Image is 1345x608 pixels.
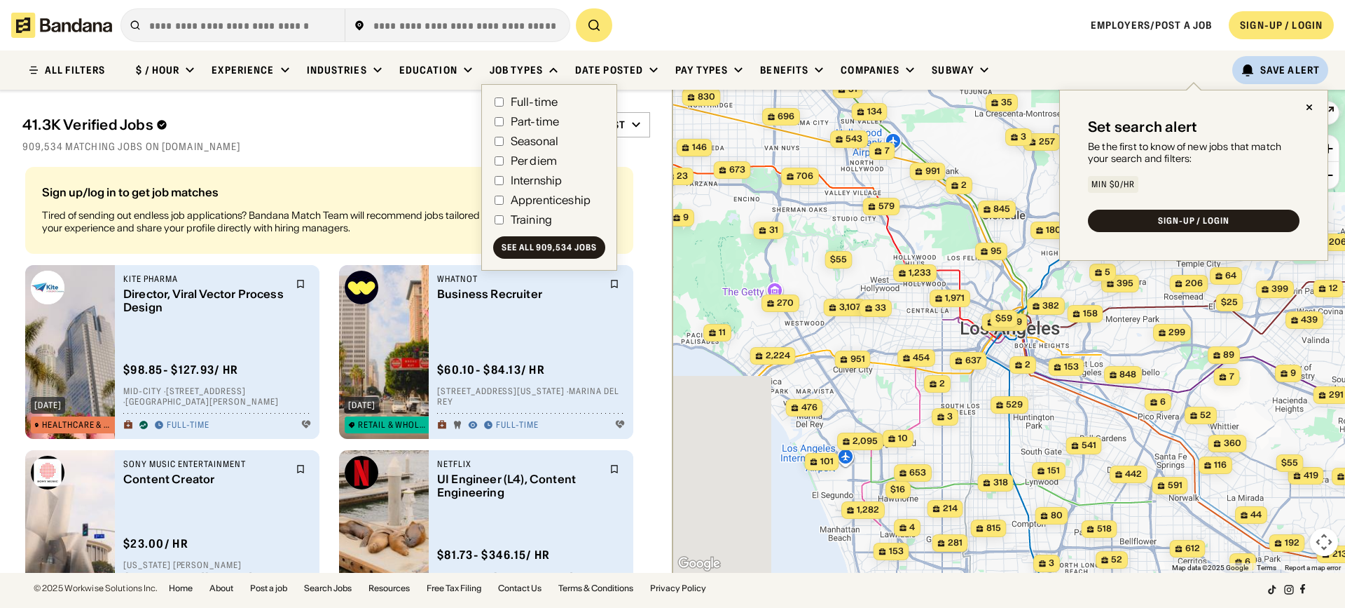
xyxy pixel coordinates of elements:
[1310,528,1338,556] button: Map camera controls
[42,187,501,198] div: Sign up/log in to get job matches
[123,560,311,593] div: [US_STATE] [PERSON_NAME] · [STREET_ADDRESS][US_STATE] · [GEOGRAPHIC_DATA]
[575,64,643,76] div: Date Posted
[698,91,715,103] span: 830
[1042,300,1059,312] span: 382
[1172,564,1248,572] span: Map data ©2025 Google
[1117,278,1133,290] span: 395
[511,194,591,205] div: Apprenticeship
[11,13,112,38] img: Bandana logotype
[1185,543,1200,555] span: 612
[830,254,847,264] span: $55
[209,584,233,593] a: About
[490,64,543,76] div: Job Types
[345,456,378,489] img: Netflix logo
[676,555,722,573] img: Google
[34,401,62,410] div: [DATE]
[502,243,597,252] div: See all 909,534 jobs
[1245,556,1250,568] span: 6
[511,116,559,127] div: Part-time
[437,363,545,377] div: $ 60.10 - $84.13 / hr
[1257,564,1276,572] a: Terms (opens in new tab)
[909,267,931,279] span: 1,233
[1111,554,1122,566] span: 52
[1125,468,1142,480] span: 442
[1105,266,1110,278] span: 5
[123,288,287,314] div: Director, Viral Vector Process Design
[913,352,930,364] span: 454
[1329,389,1344,401] span: 291
[875,302,886,314] span: 33
[675,64,728,76] div: Pay Types
[853,435,878,447] span: 2,095
[558,584,633,593] a: Terms & Conditions
[878,201,895,212] span: 579
[123,386,311,407] div: Mid-City · [STREET_ADDRESS] · [GEOGRAPHIC_DATA][PERSON_NAME]
[1160,396,1166,408] span: 6
[437,548,550,562] div: $ 81.73 - $346.15 / hr
[45,65,105,75] div: ALL FILTERS
[945,292,965,304] span: 1,971
[511,135,558,147] div: Seasonal
[1082,440,1096,452] span: 541
[304,584,352,593] a: Search Jobs
[123,537,188,552] div: $ 23.00 / hr
[848,83,857,95] span: 51
[889,546,904,558] span: 153
[850,353,865,365] span: 951
[676,555,722,573] a: Open this area in Google Maps (opens a new window)
[1049,558,1054,569] span: 3
[1329,283,1338,295] span: 12
[932,64,974,76] div: Subway
[437,473,601,499] div: UI Engineer (L4), Content Engineering
[760,64,808,76] div: Benefits
[991,245,1002,257] span: 95
[42,421,116,429] div: Healthcare & Mental Health
[1250,509,1262,521] span: 44
[1304,470,1318,482] span: 419
[1290,367,1296,379] span: 9
[1285,537,1299,549] span: 192
[1097,523,1112,535] span: 518
[437,386,625,407] div: [STREET_ADDRESS][US_STATE] · Marina del Rey
[769,224,778,236] span: 31
[943,503,958,515] span: 214
[939,378,945,390] span: 2
[511,214,552,225] div: Training
[1091,19,1212,32] a: Employers/Post a job
[345,271,378,304] img: Whatnot logo
[965,355,981,367] span: 637
[890,484,905,494] span: $16
[867,106,882,118] span: 134
[1225,270,1236,282] span: 64
[22,116,472,133] div: 41.3K Verified Jobs
[399,64,457,76] div: Education
[801,402,818,414] span: 476
[1047,465,1060,477] span: 151
[511,175,563,186] div: Internship
[1006,399,1023,411] span: 529
[348,401,375,410] div: [DATE]
[437,288,601,301] div: Business Recruiter
[1001,97,1012,109] span: 35
[212,64,274,76] div: Experience
[123,459,287,470] div: Sony Music Entertainment
[995,313,1012,323] span: $59
[511,155,557,166] div: Per diem
[511,96,558,107] div: Full-time
[307,64,367,76] div: Industries
[427,584,481,593] a: Free Tax Filing
[961,180,967,191] span: 2
[719,327,726,339] span: 11
[909,522,915,534] span: 4
[169,584,193,593] a: Home
[1039,136,1055,148] span: 257
[948,537,963,549] span: 281
[993,477,1008,489] span: 318
[1025,359,1030,371] span: 2
[136,64,179,76] div: $ / hour
[123,363,238,377] div: $ 98.85 - $127.93 / hr
[1091,180,1135,189] div: Min $0/hr
[1214,459,1227,471] span: 116
[1168,480,1182,492] span: 591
